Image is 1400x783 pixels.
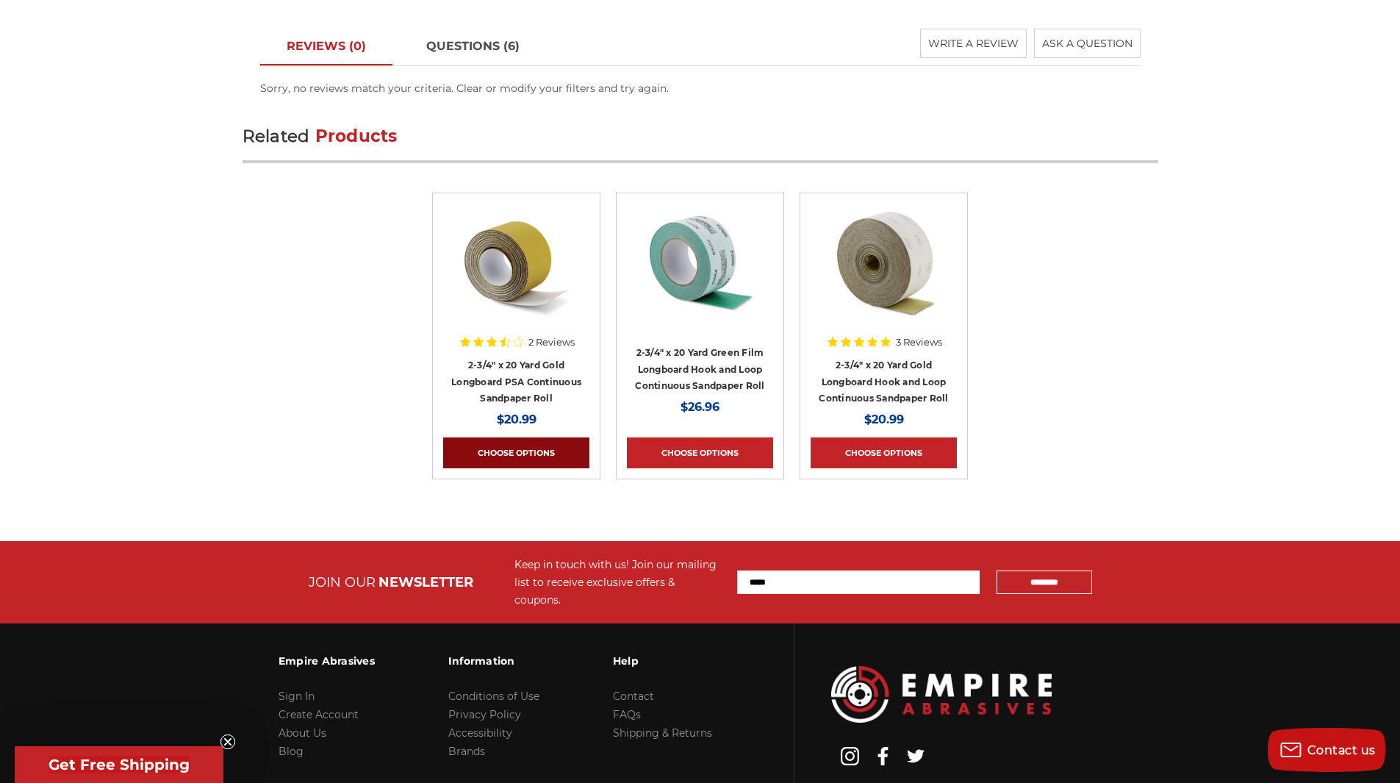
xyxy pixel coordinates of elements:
[1034,29,1141,58] button: ASK A QUESTION
[315,126,398,146] span: Products
[811,437,957,468] a: Choose Options
[15,746,223,783] div: Get Free ShippingClose teaser
[831,666,1052,723] img: Empire Abrasives Logo Image
[448,726,512,740] a: Accessibility
[514,556,722,609] div: Keep in touch with us! Join our mailing list to receive exclusive offers & coupons.
[279,690,315,703] a: Sign In
[260,29,392,65] a: REVIEWS (0)
[279,726,326,740] a: About Us
[819,360,948,404] a: 2-3/4" x 20 Yard Gold Longboard Hook and Loop Continuous Sandpaper Roll
[458,204,575,321] img: Black Hawk 400 Grit Gold PSA Sandpaper Roll, 2 3/4" wide, for final touches on surfaces.
[400,29,546,65] a: QUESTIONS (6)
[443,204,589,343] a: Black Hawk 400 Grit Gold PSA Sandpaper Roll, 2 3/4" wide, for final touches on surfaces.
[642,204,759,321] img: Green Film Longboard Sandpaper Roll ideal for automotive sanding and bodywork preparation.
[627,437,773,468] a: Choose Options
[681,400,719,414] span: $26.96
[309,574,376,590] span: JOIN OUR
[920,29,1027,58] button: WRITE A REVIEW
[928,37,1019,50] span: WRITE A REVIEW
[378,574,473,590] span: NEWSLETTER
[243,126,310,146] span: Related
[613,726,712,740] a: Shipping & Returns
[1268,728,1385,772] button: Contact us
[448,646,539,676] h3: Information
[451,360,581,404] a: 2-3/4" x 20 Yard Gold Longboard PSA Continuous Sandpaper Roll
[635,347,764,391] a: 2-3/4" x 20 Yard Green Film Longboard Hook and Loop Continuous Sandpaper Roll
[811,204,957,343] a: Empire Abrasives 80 grit coarse gold sandpaper roll, 2 3/4" by 20 yards, unrolled end for quick i...
[864,412,904,426] span: $20.99
[613,646,712,676] h3: Help
[279,646,375,676] h3: Empire Abrasives
[1042,37,1132,50] span: ASK A QUESTION
[497,412,536,426] span: $20.99
[1307,743,1376,757] span: Contact us
[613,690,654,703] a: Contact
[825,204,943,321] img: Empire Abrasives 80 grit coarse gold sandpaper roll, 2 3/4" by 20 yards, unrolled end for quick i...
[896,337,942,347] span: 3 Reviews
[279,708,359,721] a: Create Account
[443,437,589,468] a: Choose Options
[448,690,539,703] a: Conditions of Use
[627,204,773,343] a: Green Film Longboard Sandpaper Roll ideal for automotive sanding and bodywork preparation.
[448,745,485,758] a: Brands
[613,708,641,721] a: FAQs
[448,708,521,721] a: Privacy Policy
[49,756,190,773] span: Get Free Shipping
[279,745,304,758] a: Blog
[260,81,1141,96] div: Sorry, no reviews match your criteria. Clear or modify your filters and try again.
[528,337,575,347] span: 2 Reviews
[220,734,235,749] button: Close teaser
